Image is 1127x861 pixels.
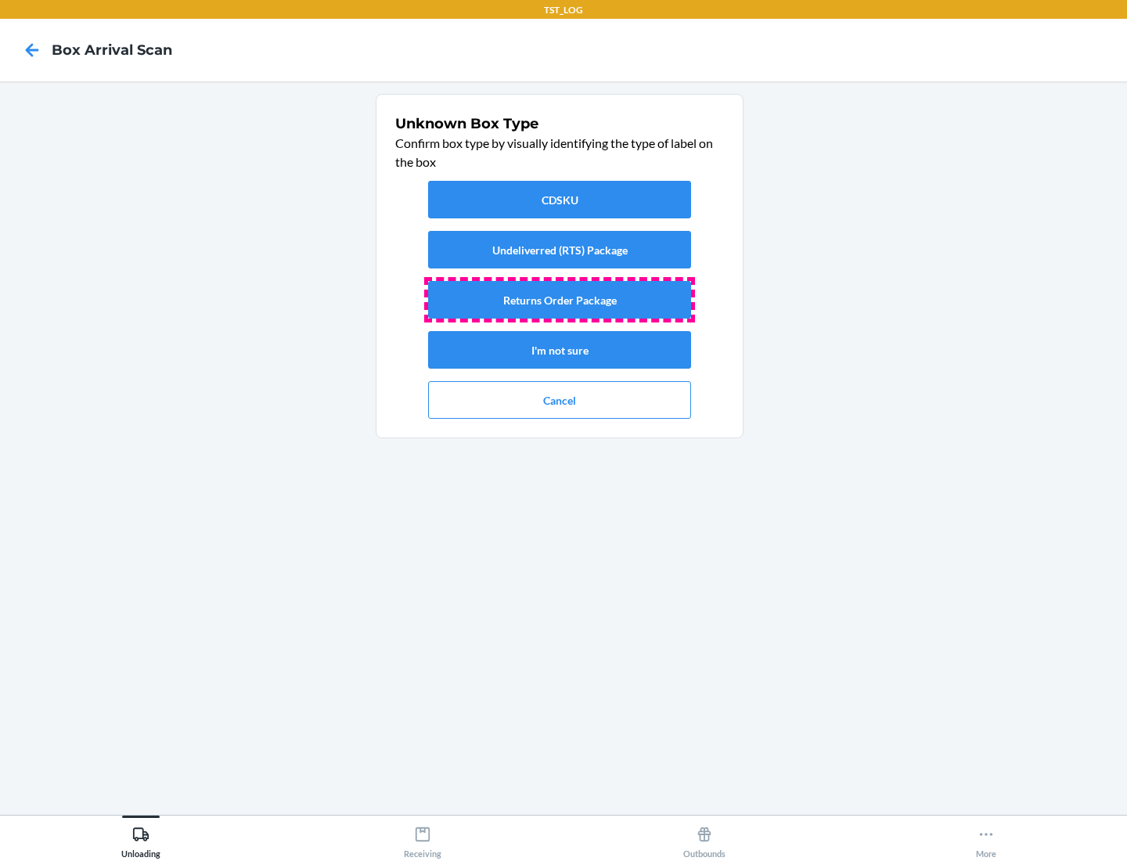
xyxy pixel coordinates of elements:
[845,816,1127,859] button: More
[395,113,724,134] h1: Unknown Box Type
[683,820,726,859] div: Outbounds
[428,331,691,369] button: I'm not sure
[395,134,724,171] p: Confirm box type by visually identifying the type of label on the box
[428,381,691,419] button: Cancel
[428,281,691,319] button: Returns Order Package
[52,40,172,60] h4: Box Arrival Scan
[404,820,441,859] div: Receiving
[563,816,845,859] button: Outbounds
[428,231,691,268] button: Undeliverred (RTS) Package
[976,820,996,859] div: More
[282,816,563,859] button: Receiving
[121,820,160,859] div: Unloading
[428,181,691,218] button: CDSKU
[544,3,583,17] p: TST_LOG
